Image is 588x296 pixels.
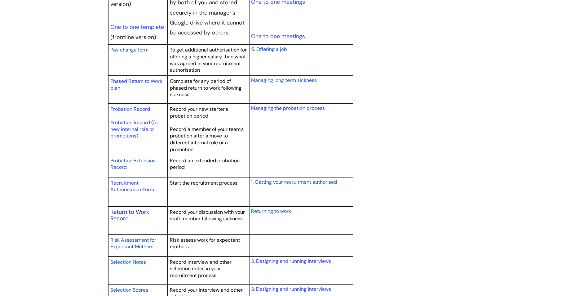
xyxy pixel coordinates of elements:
[251,77,317,83] span: Managing long term sickness
[110,208,149,222] a: Return to Work Record
[110,23,164,31] a: One to one template
[251,33,305,40] a: One to one meetings
[251,105,325,111] a: Managing the probation process
[251,286,331,292] a: 3. Designing and running interviews
[110,78,162,91] a: Phased Return to Work plan
[170,47,247,73] span: To get additional authorisation for offering a higher salary than what was agreed in your recruit...
[110,236,156,250] a: Risk Assessment for Expectant Mothers
[251,208,291,214] span: Returning to work
[251,76,317,84] a: Managing long term sickness
[170,180,237,186] span: Start the recruitment process
[110,157,156,171] span: Probation Extension Record
[170,126,244,153] span: Record a member of your team’s probation after a move to different internal role or a promotion.
[108,20,168,44] td: (frontline version)
[110,106,150,112] a: Probation Record
[110,286,148,294] a: Selection Scores
[251,45,287,53] a: 5. Offering a job
[251,178,337,186] a: 1. Getting your recruitment authorised
[170,78,241,98] span: Complete for any period of phased return to work following sickness
[170,259,232,279] span: Record interview and other selection notes in your recruitment process
[110,180,154,193] a: Recruitment Authorisation Form
[170,157,240,171] span: Record an extended probation period
[110,258,146,266] a: Selection Notes
[170,209,245,222] span: Record your discussion with your staff member following sickness
[170,237,240,250] span: Risk assess work for expectant mothers
[251,258,331,264] a: 3. Designing and running interviews
[110,46,148,53] a: Pay change form
[110,157,156,171] a: Probation Extension Record
[251,207,291,215] a: Returning to work
[251,46,287,52] span: 5. Offering a job
[170,106,228,119] span: Record your new starter's probation period
[110,119,159,139] a: Probation Record (for new internal role or promotions)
